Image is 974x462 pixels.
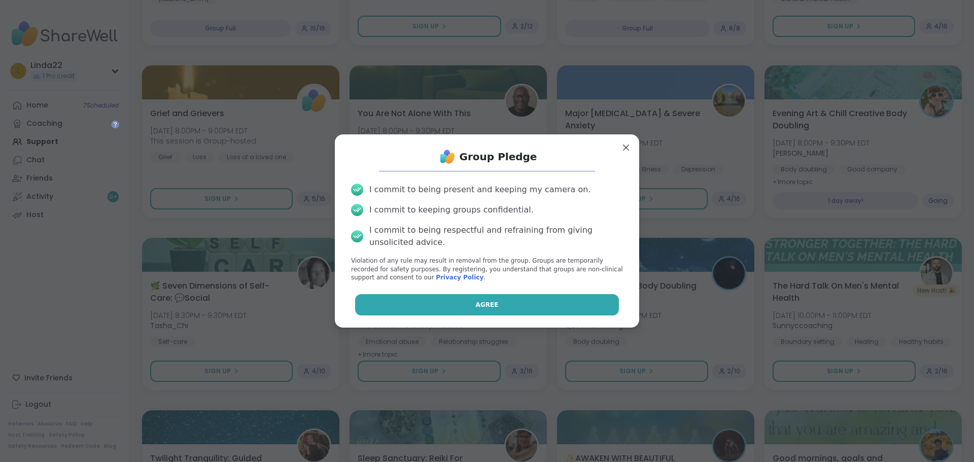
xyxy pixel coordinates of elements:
[460,150,537,164] h1: Group Pledge
[436,274,483,281] a: Privacy Policy
[476,300,499,309] span: Agree
[355,294,619,315] button: Agree
[111,120,119,128] iframe: Spotlight
[351,257,623,282] p: Violation of any rule may result in removal from the group. Groups are temporarily recorded for s...
[369,184,590,196] div: I commit to being present and keeping my camera on.
[437,147,458,167] img: ShareWell Logo
[369,204,534,216] div: I commit to keeping groups confidential.
[369,224,623,248] div: I commit to being respectful and refraining from giving unsolicited advice.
